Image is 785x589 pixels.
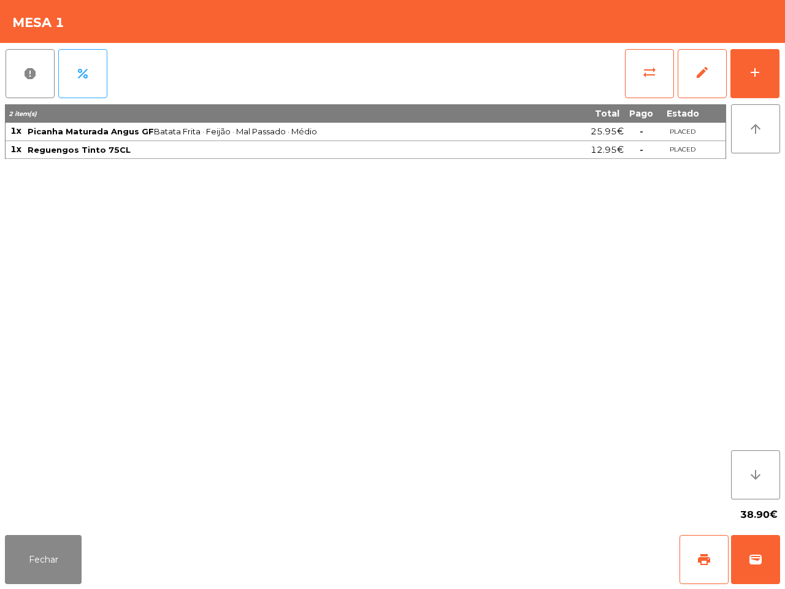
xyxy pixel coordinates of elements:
[640,144,643,155] span: -
[658,123,707,141] td: PLACED
[6,49,55,98] button: report
[12,13,64,32] h4: Mesa 1
[748,552,763,567] span: wallet
[5,535,82,584] button: Fechar
[10,144,21,155] span: 1x
[9,110,37,118] span: 2 item(s)
[591,123,624,140] span: 25.95€
[28,145,131,155] span: Reguengos Tinto 75CL
[58,49,107,98] button: percent
[731,104,780,153] button: arrow_upward
[678,49,727,98] button: edit
[695,65,710,80] span: edit
[561,104,624,123] th: Total
[625,49,674,98] button: sync_alt
[680,535,729,584] button: print
[731,535,780,584] button: wallet
[658,104,707,123] th: Estado
[740,506,778,524] span: 38.90€
[642,65,657,80] span: sync_alt
[75,66,90,81] span: percent
[28,126,560,136] span: Batata Frita · Feijão · Mal Passado · Médio
[731,450,780,499] button: arrow_downward
[591,142,624,158] span: 12.95€
[28,126,154,136] span: Picanha Maturada Angus GF
[748,121,763,136] i: arrow_upward
[748,65,762,80] div: add
[697,552,711,567] span: print
[624,104,658,123] th: Pago
[658,141,707,160] td: PLACED
[640,126,643,137] span: -
[730,49,779,98] button: add
[23,66,37,81] span: report
[10,125,21,136] span: 1x
[748,468,763,482] i: arrow_downward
